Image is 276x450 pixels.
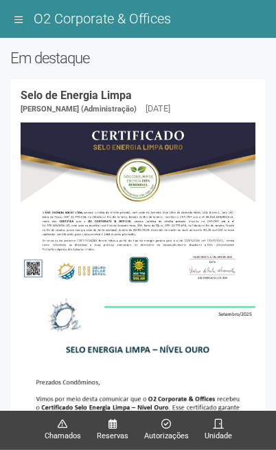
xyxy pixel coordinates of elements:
h2: Em destaque [10,48,266,69]
a: Autorizações [144,418,189,442]
span: [PERSON_NAME] (Administração) [21,105,137,114]
span: O2 Corporate & Offices [34,10,171,27]
a: Unidade [205,418,232,442]
span: Autorizações [144,430,189,442]
a: Selo de Energia Limpa [21,89,132,102]
div: [DATE] [146,103,170,115]
a: Chamados [45,418,81,442]
a: Reservas [97,418,128,442]
span: Reservas [97,430,128,442]
span: Unidade [205,430,232,442]
span: Chamados [45,430,81,442]
img: COMUNICADO%20-%20054%20-%20Selo%20de%20Energia%20Limpa%20-%20P%C3%A1g.%202.jpg [21,122,255,289]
